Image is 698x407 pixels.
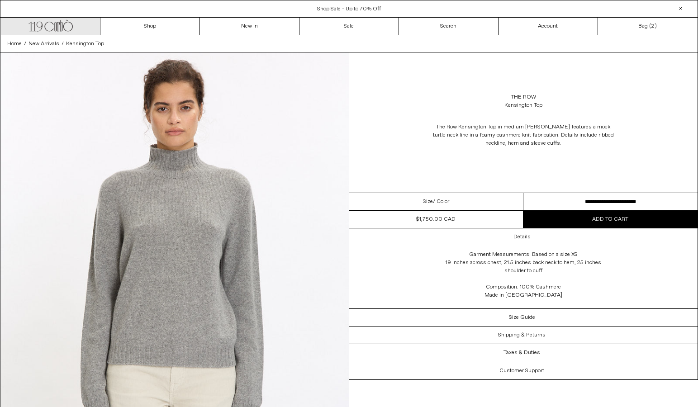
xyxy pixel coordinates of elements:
[523,211,698,228] button: Add to cart
[509,314,535,321] h3: Size Guide
[592,216,628,223] span: Add to cart
[513,234,531,240] h3: Details
[24,40,26,48] span: /
[651,23,655,30] span: 2
[433,246,614,308] div: Garment Measurements: Based on a size XS 19 inches across chest, 21.5 inches back neck to hem, 25...
[498,332,546,338] h3: Shipping & Returns
[200,18,299,35] a: New In
[511,93,536,101] a: The Row
[598,18,698,35] a: Bag ()
[651,22,657,30] span: )
[499,18,598,35] a: Account
[433,118,614,152] p: The Row Kensington Top in medium [PERSON_NAME] features a mock turtle neck line in a foamy cashme...
[299,18,399,35] a: Sale
[66,40,104,48] a: Kensington Top
[62,40,64,48] span: /
[433,198,449,206] span: / Color
[100,18,200,35] a: Shop
[7,40,22,48] a: Home
[399,18,499,35] a: Search
[423,198,433,206] span: Size
[504,101,542,109] div: Kensington Top
[28,40,59,48] a: New Arrivals
[317,5,381,13] a: Shop Sale - Up to 70% Off
[499,368,544,374] h3: Customer Support
[416,215,456,223] div: $1,750.00 CAD
[503,350,540,356] h3: Taxes & Duties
